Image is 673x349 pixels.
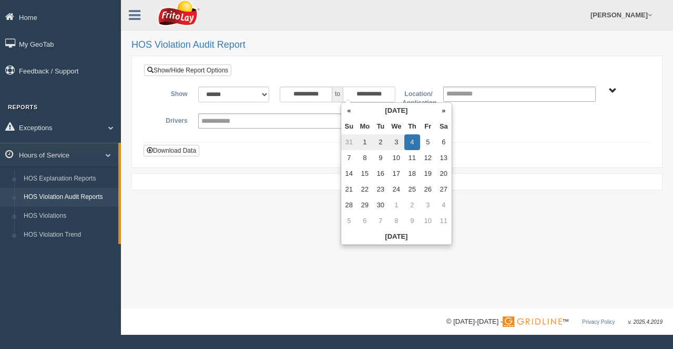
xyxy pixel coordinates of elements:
td: 13 [436,150,452,166]
th: Sa [436,119,452,134]
a: HOS Explanation Reports [19,170,118,188]
td: 22 [357,182,373,197]
th: Su [341,119,357,134]
td: 10 [420,213,436,229]
td: 4 [404,134,420,150]
td: 23 [373,182,389,197]
td: 6 [357,213,373,229]
td: 2 [373,134,389,150]
td: 29 [357,197,373,213]
img: Gridline [503,316,562,327]
th: [DATE] [341,229,452,245]
label: Drivers [152,113,193,126]
td: 12 [420,150,436,166]
td: 24 [389,182,404,197]
td: 6 [436,134,452,150]
td: 3 [420,197,436,213]
th: [DATE] [357,103,436,119]
th: Tu [373,119,389,134]
th: « [341,103,357,119]
td: 2 [404,197,420,213]
td: 7 [373,213,389,229]
td: 19 [420,166,436,182]
td: 15 [357,166,373,182]
th: Fr [420,119,436,134]
td: 4 [436,197,452,213]
td: 11 [436,213,452,229]
td: 30 [373,197,389,213]
td: 5 [341,213,357,229]
a: HOS Violation Audit Reports [19,188,118,207]
td: 16 [373,166,389,182]
th: Mo [357,119,373,134]
td: 10 [389,150,404,166]
h2: HOS Violation Audit Report [131,40,662,50]
td: 17 [389,166,404,182]
td: 31 [341,134,357,150]
td: 8 [357,150,373,166]
td: 8 [389,213,404,229]
td: 5 [420,134,436,150]
td: 1 [389,197,404,213]
td: 7 [341,150,357,166]
td: 28 [341,197,357,213]
td: 20 [436,166,452,182]
td: 9 [404,213,420,229]
span: v. 2025.4.2019 [628,319,662,325]
td: 21 [341,182,357,197]
th: Th [404,119,420,134]
td: 11 [404,150,420,166]
span: to [332,87,343,102]
a: HOS Violations [19,207,118,226]
button: Download Data [144,145,199,156]
th: We [389,119,404,134]
td: 18 [404,166,420,182]
td: 14 [341,166,357,182]
td: 9 [373,150,389,166]
label: Show [152,87,193,99]
th: » [436,103,452,119]
td: 25 [404,182,420,197]
label: Location/ Application [397,87,438,108]
a: HOS Violation Trend [19,226,118,245]
div: © [DATE]-[DATE] - ™ [446,316,662,327]
td: 27 [436,182,452,197]
a: Privacy Policy [582,319,615,325]
a: Show/Hide Report Options [144,65,231,76]
td: 26 [420,182,436,197]
td: 3 [389,134,404,150]
td: 1 [357,134,373,150]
